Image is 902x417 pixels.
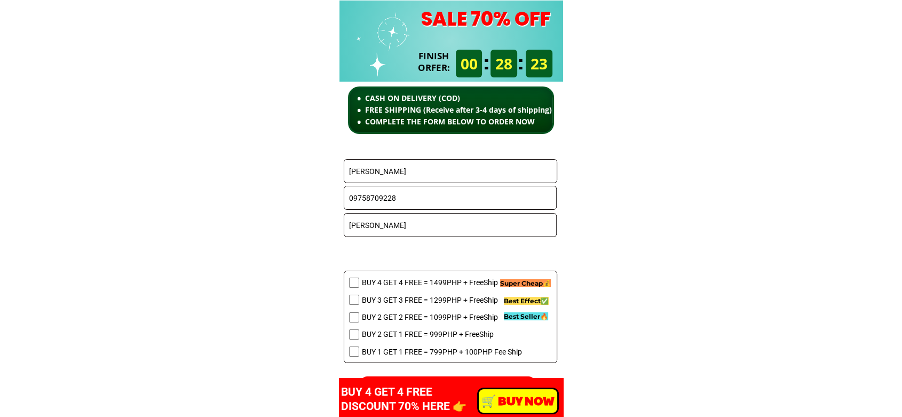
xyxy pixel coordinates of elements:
[357,92,592,104] li: CASH ON DELIVERY (COD)
[362,346,522,358] span: BUY 1 GET 1 FREE = 799PHP + 100PHP Fee Ship
[500,279,551,287] span: Super Cheap💰
[362,311,522,323] span: BUY 2 GET 2 FREE = 1099PHP + FreeShip
[357,104,592,116] li: FREE SHIPPING (Receive after 3-4 days of shipping)
[362,277,522,288] span: BUY 4 GET 4 FREE = 1499PHP + FreeShip
[504,312,548,320] span: Best Seller🔥
[504,297,549,305] span: Best Effect✅
[346,160,555,183] input: Your Name*
[362,294,522,306] span: BUY 3 GET 3 FREE = 1299PHP + FreeShip
[509,48,532,79] h3: :
[362,328,522,340] span: BUY 2 GET 1 FREE = 999PHP + FreeShip
[357,116,592,128] li: COMPLETE THE FORM BELOW TO ORDER NOW
[479,389,557,413] p: ️🛒 BUY NOW
[475,48,498,79] h3: :
[346,186,555,209] input: Phone Number* (+63/09)
[341,385,503,414] h3: BUY 4 GET 4 FREE DISCOUNT 70% HERE 👉
[360,376,535,402] p: FINISH YOUR ORDER
[410,6,561,33] h3: sale 70% off
[346,214,555,237] input: Full Address* ( Province - City - Barangay )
